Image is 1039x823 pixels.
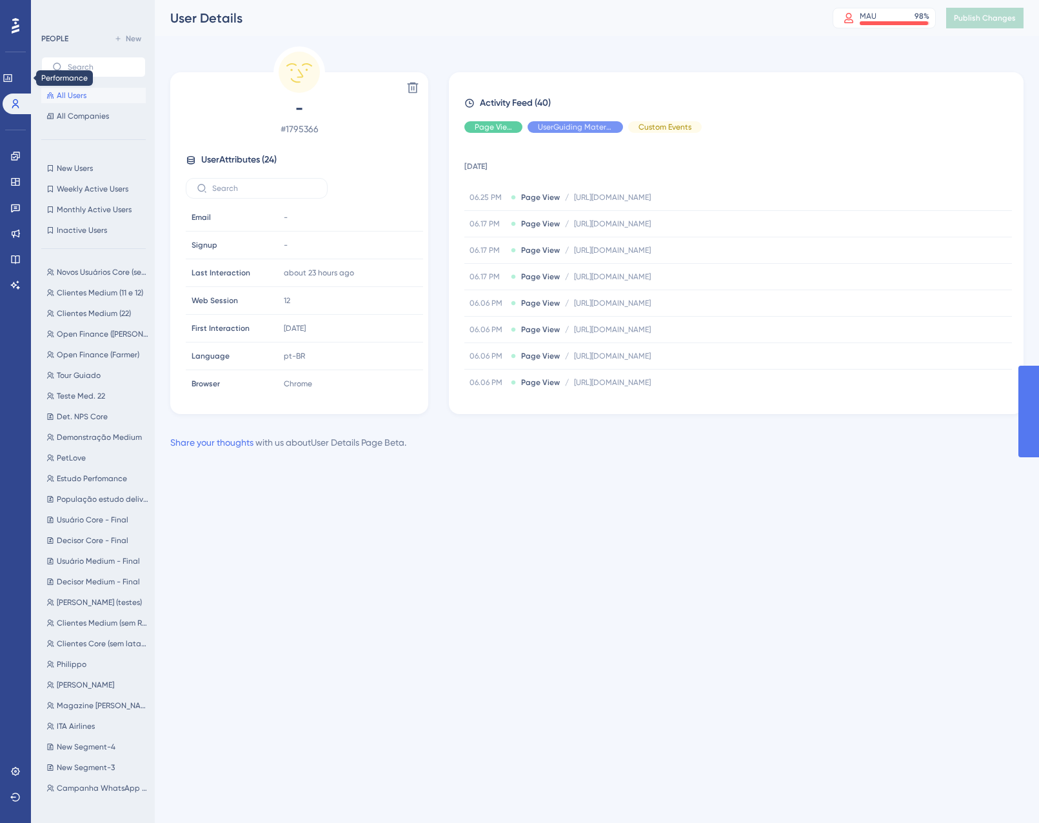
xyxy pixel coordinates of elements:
[574,377,651,388] span: [URL][DOMAIN_NAME]
[41,595,153,610] button: [PERSON_NAME] (testes)
[574,245,651,255] span: [URL][DOMAIN_NAME]
[470,324,506,335] span: 06.06 PM
[946,8,1024,28] button: Publish Changes
[41,264,153,280] button: Novos Usuários Core (sem latam)
[41,636,153,651] button: Clientes Core (sem latam)
[41,657,153,672] button: Philippo
[41,326,153,342] button: Open Finance ([PERSON_NAME])
[538,122,613,132] span: UserGuiding Material
[41,615,153,631] button: Clientes Medium (sem Raízen)
[41,285,153,301] button: Clientes Medium (11 e 12)
[521,377,560,388] span: Page View
[41,108,146,124] button: All Companies
[41,471,153,486] button: Estudo Perfomance
[57,329,148,339] span: Open Finance ([PERSON_NAME])
[57,204,132,215] span: Monthly Active Users
[57,288,143,298] span: Clientes Medium (11 e 12)
[57,556,140,566] span: Usuário Medium - Final
[521,192,560,203] span: Page View
[68,63,135,72] input: Search
[41,34,68,44] div: PEOPLE
[521,324,560,335] span: Page View
[57,577,140,587] span: Decisor Medium - Final
[57,370,101,381] span: Tour Guiado
[41,223,146,238] button: Inactive Users
[41,181,146,197] button: Weekly Active Users
[57,618,148,628] span: Clientes Medium (sem Raízen)
[41,760,153,775] button: New Segment-3
[57,659,86,669] span: Philippo
[475,122,512,132] span: Page View
[57,473,127,484] span: Estudo Perfomance
[574,298,651,308] span: [URL][DOMAIN_NAME]
[192,295,238,306] span: Web Session
[57,535,128,546] span: Decisor Core - Final
[470,272,506,282] span: 06.17 PM
[284,212,288,223] span: -
[57,597,142,608] span: [PERSON_NAME] (testes)
[470,351,506,361] span: 06.06 PM
[212,184,317,193] input: Search
[41,512,153,528] button: Usuário Core - Final
[57,163,93,174] span: New Users
[41,677,153,693] button: [PERSON_NAME]
[41,430,153,445] button: Demonstração Medium
[284,379,312,389] span: Chrome
[638,122,691,132] span: Custom Events
[284,268,354,277] time: about 23 hours ago
[284,351,305,361] span: pt-BR
[470,192,506,203] span: 06.25 PM
[565,377,569,388] span: /
[521,272,560,282] span: Page View
[41,450,153,466] button: PetLove
[57,515,128,525] span: Usuário Core - Final
[41,533,153,548] button: Decisor Core - Final
[57,391,105,401] span: Teste Med. 22
[57,762,115,773] span: New Segment-3
[57,432,142,442] span: Demonstração Medium
[470,377,506,388] span: 06.06 PM
[57,184,128,194] span: Weekly Active Users
[57,267,148,277] span: Novos Usuários Core (sem latam)
[57,680,114,690] span: [PERSON_NAME]
[470,298,506,308] span: 06.06 PM
[41,202,146,217] button: Monthly Active Users
[192,268,250,278] span: Last Interaction
[186,121,413,137] span: # 1795366
[284,324,306,333] time: [DATE]
[41,698,153,713] button: Magazine [PERSON_NAME]
[57,350,139,360] span: Open Finance (Farmer)
[565,298,569,308] span: /
[565,245,569,255] span: /
[57,721,95,731] span: ITA Airlines
[41,347,153,362] button: Open Finance (Farmer)
[110,31,146,46] button: New
[57,453,86,463] span: PetLove
[192,323,250,333] span: First Interaction
[521,351,560,361] span: Page View
[57,783,148,793] span: Campanha WhatsApp (Tela de Contatos)
[41,388,153,404] button: Teste Med. 22
[57,639,148,649] span: Clientes Core (sem latam)
[565,351,569,361] span: /
[186,98,413,119] span: -
[192,240,217,250] span: Signup
[565,219,569,229] span: /
[470,219,506,229] span: 06.17 PM
[57,742,115,752] span: New Segment-4
[41,306,153,321] button: Clientes Medium (22)
[57,308,131,319] span: Clientes Medium (22)
[41,409,153,424] button: Det. NPS Core
[860,11,876,21] div: MAU
[985,772,1024,811] iframe: UserGuiding AI Assistant Launcher
[57,90,86,101] span: All Users
[41,491,153,507] button: População estudo delivery [DATE]
[201,152,277,168] span: User Attributes ( 24 )
[565,272,569,282] span: /
[41,574,153,590] button: Decisor Medium - Final
[57,411,108,422] span: Det. NPS Core
[521,245,560,255] span: Page View
[470,245,506,255] span: 06.17 PM
[284,240,288,250] span: -
[565,192,569,203] span: /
